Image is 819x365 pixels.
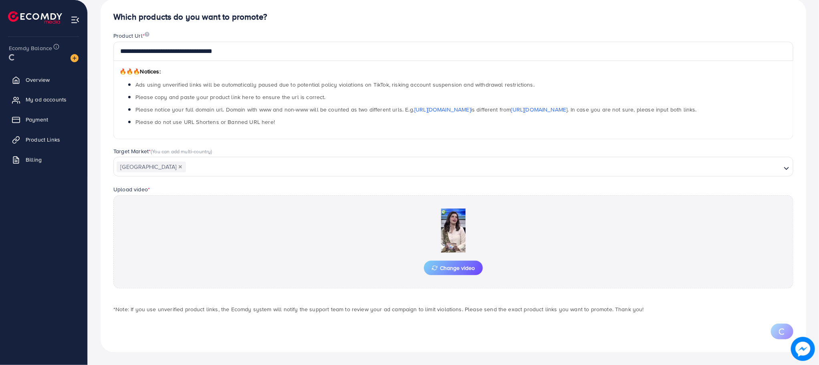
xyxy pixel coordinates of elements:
span: Ads using unverified links will be automatically paused due to potential policy violations on Tik... [135,81,535,89]
input: Search for option [187,161,781,174]
label: Product Url [113,32,149,40]
span: Billing [26,156,42,164]
label: Upload video [113,185,150,193]
span: My ad accounts [26,95,67,103]
img: image [145,32,149,37]
span: [GEOGRAPHIC_DATA] [117,162,186,173]
p: *Note: If you use unverified product links, the Ecomdy system will notify the support team to rev... [113,304,793,314]
a: [URL][DOMAIN_NAME] [414,105,471,114]
span: Please notice your full domain url. Domain with www and non-www will be counted as two different ... [135,105,697,114]
label: Target Market [113,147,212,155]
span: Product Links [26,136,60,144]
button: Change video [424,261,483,275]
span: Payment [26,116,48,124]
span: 🔥🔥🔥 [119,67,140,75]
a: Payment [6,112,81,128]
img: Preview Image [414,209,494,253]
button: Deselect Pakistan [178,165,182,169]
span: Please copy and paste your product link here to ensure the url is correct. [135,93,326,101]
a: [URL][DOMAIN_NAME] [511,105,568,114]
img: logo [8,11,62,24]
img: image [791,337,815,361]
span: (You can add multi-country) [151,148,212,155]
img: menu [71,15,80,24]
a: My ad accounts [6,91,81,107]
a: Product Links [6,132,81,148]
span: Overview [26,76,50,84]
h4: Which products do you want to promote? [113,12,793,22]
span: Please do not use URL Shortens or Banned URL here! [135,118,275,126]
span: Change video [432,265,475,271]
a: Billing [6,152,81,168]
img: image [71,54,79,62]
span: Notices: [119,67,161,75]
a: Overview [6,72,81,88]
span: Ecomdy Balance [9,44,52,52]
div: Search for option [113,157,793,176]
